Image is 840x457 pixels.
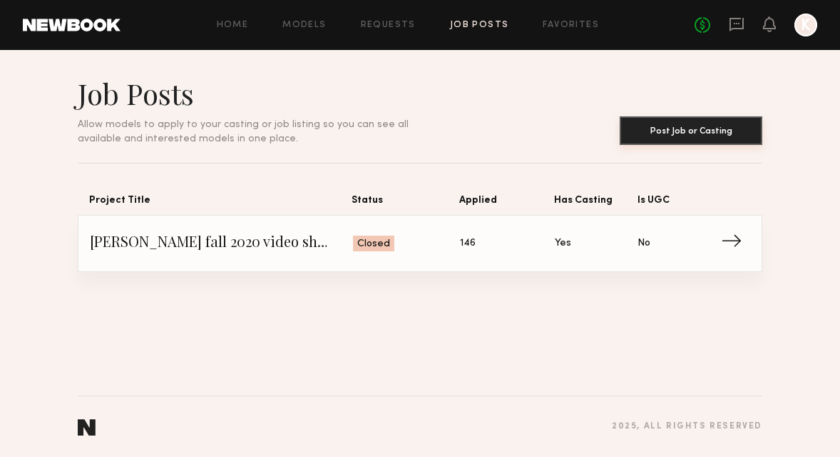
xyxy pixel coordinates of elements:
[89,192,352,215] span: Project Title
[794,14,817,36] a: K
[555,236,571,251] span: Yes
[554,192,637,215] span: Has Casting
[450,21,509,30] a: Job Posts
[620,117,762,146] a: Post Job or Casting
[78,76,443,111] h1: Job Posts
[637,236,650,251] span: No
[543,21,599,30] a: Favorites
[90,233,353,254] span: [PERSON_NAME] fall 2020 video shoot
[357,237,390,251] span: Closed
[217,21,249,30] a: Home
[78,120,409,144] span: Allow models to apply to your casting or job listing so you can see all available and interested ...
[460,236,476,251] span: 146
[637,192,721,215] span: Is UGC
[612,422,762,431] div: 2025 , all rights reserved
[459,192,555,215] span: Applied
[282,21,326,30] a: Models
[620,116,762,145] button: Post Job or Casting
[361,21,416,30] a: Requests
[721,233,750,254] span: →
[352,192,459,215] span: Status
[90,216,750,271] a: [PERSON_NAME] fall 2020 video shootClosed146YesNo→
